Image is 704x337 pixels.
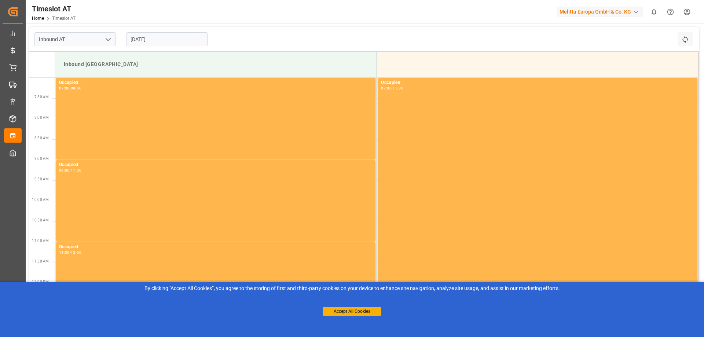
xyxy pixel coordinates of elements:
[34,136,49,140] span: 8:30 AM
[5,285,699,292] div: By clicking "Accept All Cookies”, you agree to the storing of first and third-party cookies on yo...
[61,58,371,71] div: Inbound [GEOGRAPHIC_DATA]
[71,169,81,172] div: 11:00
[59,87,70,90] div: 07:00
[34,116,49,120] span: 8:00 AM
[70,87,71,90] div: -
[34,177,49,181] span: 9:30 AM
[646,4,662,20] button: show 0 new notifications
[126,32,208,46] input: DD.MM.YYYY
[557,7,643,17] div: Melitta Europa GmbH & Co. KG
[34,95,49,99] span: 7:30 AM
[381,87,392,90] div: 07:00
[381,79,694,87] div: Occupied
[71,251,81,254] div: 13:00
[59,251,70,254] div: 11:00
[70,251,71,254] div: -
[393,87,403,90] div: 15:30
[102,34,113,45] button: open menu
[392,87,393,90] div: -
[662,4,679,20] button: Help Center
[59,79,373,87] div: Occupied
[323,307,381,316] button: Accept All Cookies
[71,87,81,90] div: 09:00
[32,280,49,284] span: 12:00 PM
[32,3,76,14] div: Timeslot AT
[59,169,70,172] div: 09:00
[32,259,49,263] span: 11:30 AM
[32,239,49,243] span: 11:00 AM
[32,16,44,21] a: Home
[59,161,373,169] div: Occupied
[32,218,49,222] span: 10:30 AM
[34,157,49,161] span: 9:00 AM
[32,198,49,202] span: 10:00 AM
[34,32,116,46] input: Type to search/select
[70,169,71,172] div: -
[59,243,373,251] div: Occupied
[557,5,646,19] button: Melitta Europa GmbH & Co. KG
